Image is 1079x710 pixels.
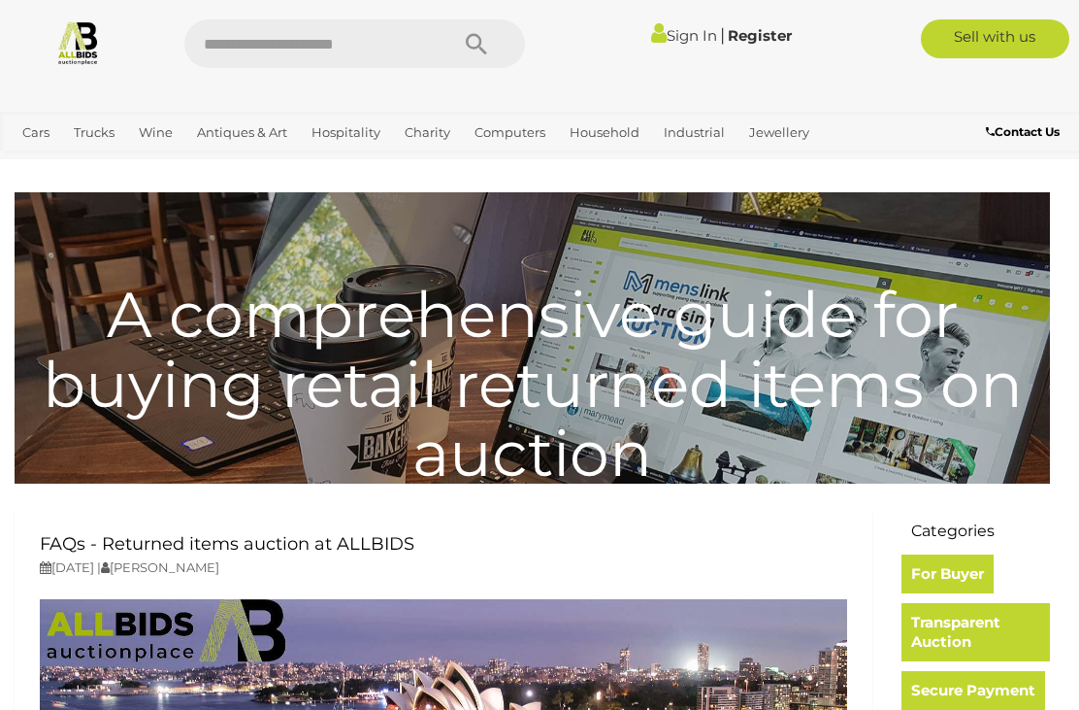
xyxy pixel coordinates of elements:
[651,26,717,45] a: Sign In
[921,19,1069,58] a: Sell with us
[467,117,553,149] a: Computers
[901,603,1050,661] a: Transparent Auction
[304,117,388,149] a: Hospitality
[189,117,295,149] a: Antiques & Art
[911,523,1040,540] h3: Categories
[131,117,180,149] a: Wine
[15,192,1050,489] h1: A comprehensive guide for buying retail returned items on auction
[76,149,131,181] a: Sports
[901,555,994,593] a: For Buyer
[428,19,525,68] button: Search
[15,490,1050,528] h4: Learn about events, happenings and more
[562,117,647,149] a: Household
[728,26,792,45] a: Register
[901,671,1045,710] a: Secure Payment
[986,121,1064,143] a: Contact Us
[66,117,122,149] a: Trucks
[40,557,847,579] p: [DATE] | [PERSON_NAME]
[55,19,101,65] img: Allbids.com.au
[397,117,458,149] a: Charity
[15,149,67,181] a: Office
[140,149,293,181] a: [GEOGRAPHIC_DATA]
[40,535,847,555] h2: FAQs - Returned items auction at ALLBIDS
[741,117,817,149] a: Jewellery
[720,24,725,46] span: |
[986,124,1060,139] b: Contact Us
[15,117,57,149] a: Cars
[656,117,733,149] a: Industrial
